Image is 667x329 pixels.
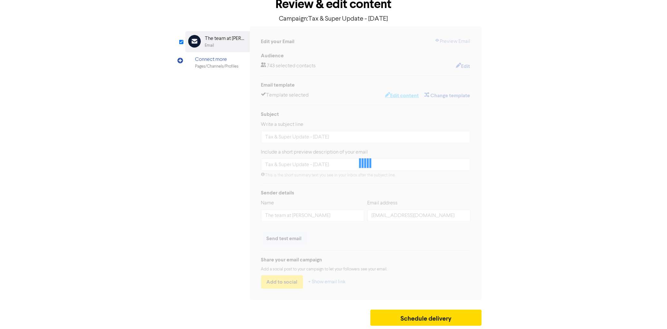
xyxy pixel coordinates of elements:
[185,31,250,52] div: The team at [PERSON_NAME]Email
[205,42,214,49] div: Email
[185,52,250,73] div: Connect morePages/Channels/Profiles
[635,298,667,329] iframe: Chat Widget
[195,63,239,70] div: Pages/Channels/Profiles
[185,14,482,24] p: Campaign: Tax & Super Update - [DATE]
[205,35,246,42] div: The team at [PERSON_NAME]
[370,310,482,326] button: Schedule delivery
[195,56,239,63] div: Connect more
